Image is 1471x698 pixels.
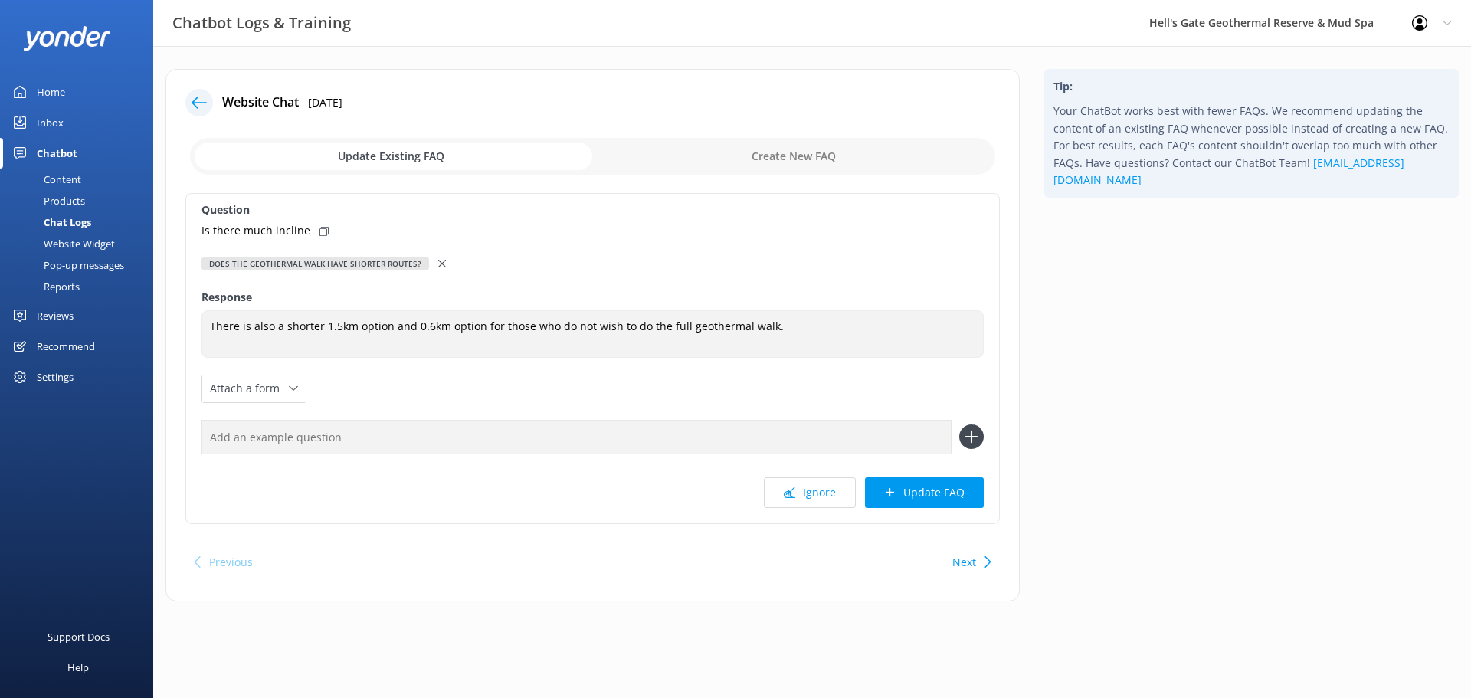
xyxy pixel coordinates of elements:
[172,11,351,35] h3: Chatbot Logs & Training
[9,276,80,297] div: Reports
[48,621,110,652] div: Support Docs
[201,310,984,358] textarea: There is also a shorter 1.5km option and 0.6km option for those who do not wish to do the full ge...
[201,420,952,454] input: Add an example question
[9,254,153,276] a: Pop-up messages
[1053,103,1450,188] p: Your ChatBot works best with fewer FAQs. We recommend updating the content of an existing FAQ whe...
[1053,156,1404,187] a: [EMAIL_ADDRESS][DOMAIN_NAME]
[9,211,153,233] a: Chat Logs
[9,169,81,190] div: Content
[9,169,153,190] a: Content
[9,254,124,276] div: Pop-up messages
[37,77,65,107] div: Home
[23,26,111,51] img: yonder-white-logo.png
[37,331,95,362] div: Recommend
[67,652,89,683] div: Help
[865,477,984,508] button: Update FAQ
[9,233,115,254] div: Website Widget
[210,380,289,397] span: Attach a form
[37,138,77,169] div: Chatbot
[201,222,310,239] p: Is there much incline
[9,276,153,297] a: Reports
[201,289,984,306] label: Response
[1053,78,1450,95] h4: Tip:
[201,202,984,218] label: Question
[37,300,74,331] div: Reviews
[9,233,153,254] a: Website Widget
[37,362,74,392] div: Settings
[952,547,976,578] button: Next
[9,190,153,211] a: Products
[37,107,64,138] div: Inbox
[201,257,429,270] div: Does the geothermal walk have shorter routes?
[764,477,856,508] button: Ignore
[222,93,299,113] h4: Website Chat
[9,190,85,211] div: Products
[9,211,91,233] div: Chat Logs
[308,94,342,111] p: [DATE]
